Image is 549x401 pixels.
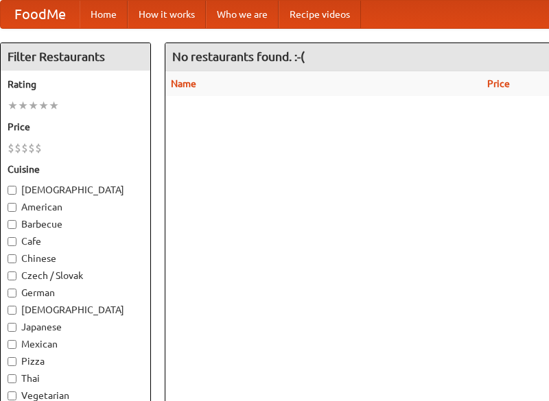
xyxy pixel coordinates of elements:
a: FoodMe [1,1,80,28]
label: [DEMOGRAPHIC_DATA] [8,303,143,317]
a: How it works [128,1,206,28]
input: [DEMOGRAPHIC_DATA] [8,306,16,315]
label: Japanese [8,320,143,334]
input: American [8,203,16,212]
li: ★ [49,98,59,113]
label: Czech / Slovak [8,269,143,282]
li: $ [14,141,21,156]
a: Price [487,78,510,89]
label: Mexican [8,337,143,351]
li: ★ [18,98,28,113]
label: American [8,200,143,214]
li: $ [35,141,42,156]
input: Chinese [8,254,16,263]
label: Thai [8,372,143,385]
li: ★ [28,98,38,113]
input: Pizza [8,357,16,366]
h5: Price [8,120,143,134]
label: [DEMOGRAPHIC_DATA] [8,183,143,197]
label: Barbecue [8,217,143,231]
li: ★ [8,98,18,113]
a: Who we are [206,1,279,28]
li: $ [28,141,35,156]
label: Pizza [8,354,143,368]
label: Cafe [8,234,143,248]
label: German [8,286,143,300]
label: Chinese [8,252,143,265]
input: Vegetarian [8,391,16,400]
input: Cafe [8,237,16,246]
h5: Cuisine [8,162,143,176]
a: Recipe videos [279,1,361,28]
input: [DEMOGRAPHIC_DATA] [8,186,16,195]
h4: Filter Restaurants [1,43,150,71]
input: Thai [8,374,16,383]
h5: Rating [8,77,143,91]
input: Czech / Slovak [8,271,16,280]
input: Mexican [8,340,16,349]
a: Home [80,1,128,28]
ng-pluralize: No restaurants found. :-( [172,50,305,63]
input: Barbecue [8,220,16,229]
li: ★ [38,98,49,113]
li: $ [8,141,14,156]
input: Japanese [8,323,16,332]
a: Name [171,78,196,89]
li: $ [21,141,28,156]
input: German [8,289,16,297]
